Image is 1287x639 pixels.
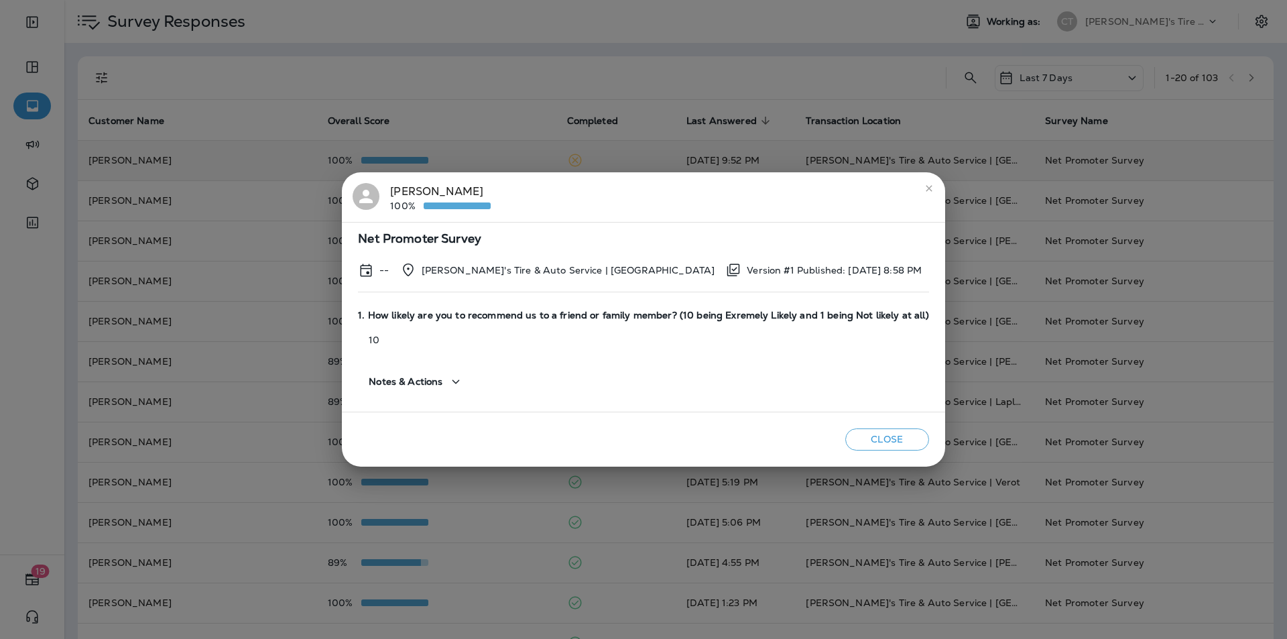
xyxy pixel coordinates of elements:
span: Notes & Actions [369,376,442,388]
button: Close [845,428,929,451]
span: 1. How likely are you to recommend us to a friend or family member? (10 being Exremely Likely and... [358,310,928,321]
span: Net Promoter Survey [358,233,928,245]
p: -- [379,265,389,276]
p: 10 [358,335,928,345]
p: [PERSON_NAME]'s Tire & Auto Service | [GEOGRAPHIC_DATA] [422,265,715,276]
p: Version #1 Published: [DATE] 8:58 PM [747,265,922,276]
div: [PERSON_NAME] [390,183,491,211]
button: close [918,178,940,199]
button: Notes & Actions [358,363,475,401]
p: 100% [390,200,424,211]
